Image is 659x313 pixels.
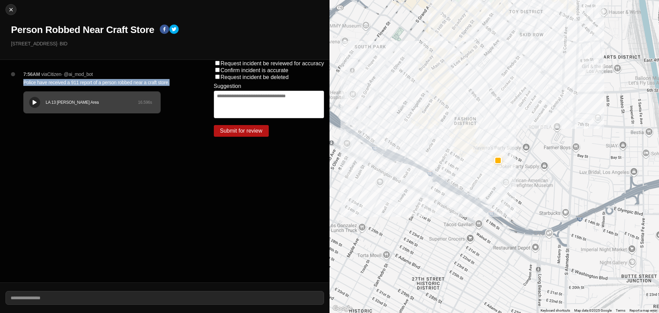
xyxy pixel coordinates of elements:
[160,24,169,35] button: facebook
[541,308,570,313] button: Keyboard shortcuts
[214,125,269,137] button: Submit for review
[5,4,16,15] button: cancel
[331,304,354,313] a: Open this area in Google Maps (opens a new window)
[8,6,14,13] img: cancel
[574,309,612,312] span: Map data ©2025 Google
[169,24,179,35] button: twitter
[11,40,324,47] p: [STREET_ADDRESS] · BID
[138,100,152,105] div: 16.596 s
[46,100,138,105] div: LA 13 [PERSON_NAME] Area
[629,309,657,312] a: Report a map error
[331,304,354,313] img: Google
[23,79,186,86] p: Police have received a 911 report of a person robbed near a craft store.
[616,309,625,312] a: Terms
[23,71,40,78] p: 7:56AM
[221,67,288,73] label: Confirm incident is accurate
[221,74,289,80] label: Request incident be deleted
[11,24,154,36] h1: Person Robbed Near Craft Store
[221,60,324,66] label: Request incident be reviewed for accuracy
[41,71,93,78] p: via Citizen · @ ai_mod_bot
[214,83,241,89] label: Suggestion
